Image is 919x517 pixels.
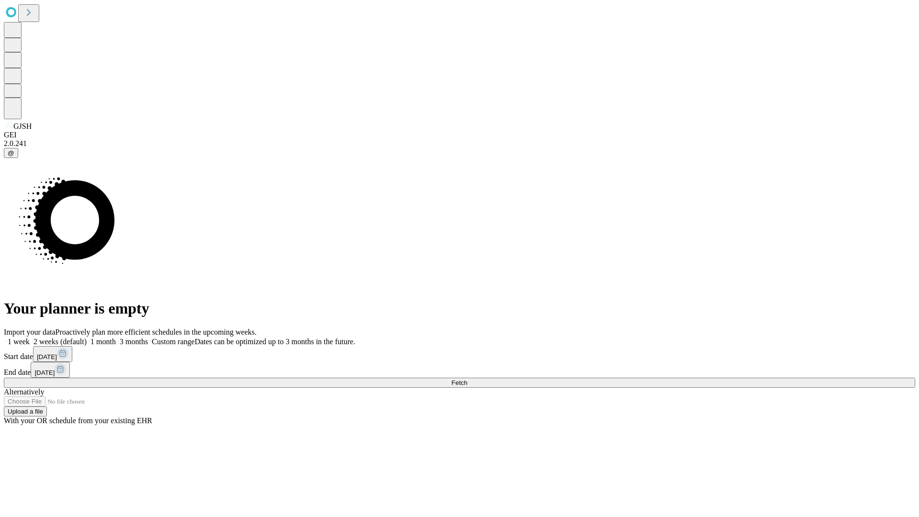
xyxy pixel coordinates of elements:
button: [DATE] [33,346,72,362]
span: GJSH [13,122,32,130]
span: Import your data [4,328,56,336]
span: Proactively plan more efficient schedules in the upcoming weeks. [56,328,257,336]
button: [DATE] [31,362,70,378]
div: GEI [4,131,915,139]
button: Fetch [4,378,915,388]
span: 3 months [120,337,148,346]
span: 1 week [8,337,30,346]
span: Dates can be optimized up to 3 months in the future. [195,337,355,346]
span: Custom range [152,337,194,346]
button: Upload a file [4,406,47,416]
span: Alternatively [4,388,44,396]
button: @ [4,148,18,158]
span: 1 month [90,337,116,346]
div: 2.0.241 [4,139,915,148]
div: End date [4,362,915,378]
span: [DATE] [37,353,57,360]
span: 2 weeks (default) [34,337,87,346]
span: With your OR schedule from your existing EHR [4,416,152,425]
span: @ [8,149,14,157]
h1: Your planner is empty [4,300,915,317]
span: Fetch [451,379,467,386]
div: Start date [4,346,915,362]
span: [DATE] [34,369,55,376]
